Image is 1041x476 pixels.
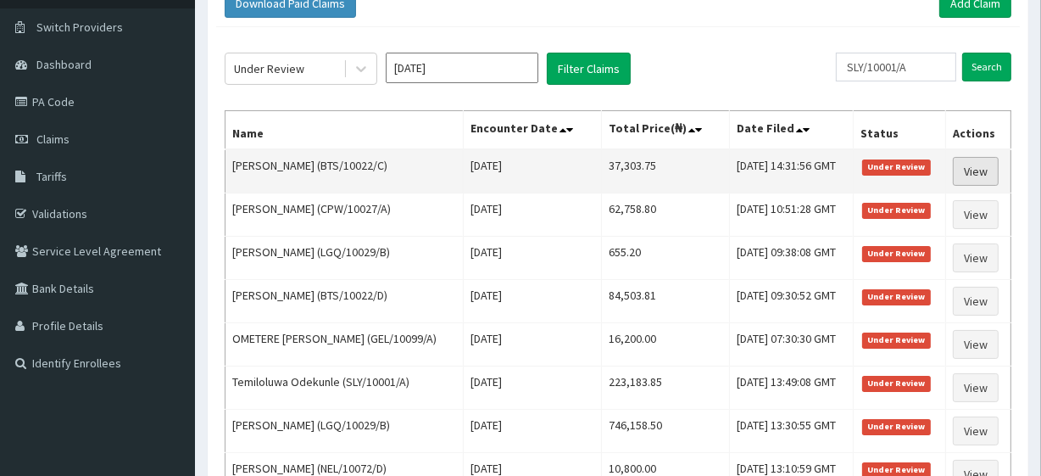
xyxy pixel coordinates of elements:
[463,237,601,280] td: [DATE]
[463,323,601,367] td: [DATE]
[463,111,601,150] th: Encounter Date
[862,333,931,348] span: Under Review
[602,410,730,453] td: 746,158.50
[463,410,601,453] td: [DATE]
[225,323,464,367] td: OMETERE [PERSON_NAME] (GEL/10099/A)
[862,419,931,434] span: Under Review
[36,169,67,184] span: Tariffs
[602,323,730,367] td: 16,200.00
[953,287,999,316] a: View
[862,376,931,391] span: Under Review
[225,410,464,453] td: [PERSON_NAME] (LGQ/10029/B)
[730,237,854,280] td: [DATE] 09:38:08 GMT
[36,57,92,72] span: Dashboard
[953,244,999,272] a: View
[225,280,464,323] td: [PERSON_NAME] (BTS/10022/D)
[463,367,601,410] td: [DATE]
[730,111,854,150] th: Date Filed
[953,417,999,445] a: View
[234,60,304,77] div: Under Review
[225,149,464,193] td: [PERSON_NAME] (BTS/10022/C)
[953,157,999,186] a: View
[463,280,601,323] td: [DATE]
[730,280,854,323] td: [DATE] 09:30:52 GMT
[602,111,730,150] th: Total Price(₦)
[962,53,1011,81] input: Search
[386,53,538,83] input: Select Month and Year
[602,367,730,410] td: 223,183.85
[602,193,730,237] td: 62,758.80
[602,280,730,323] td: 84,503.81
[463,193,601,237] td: [DATE]
[463,149,601,193] td: [DATE]
[730,193,854,237] td: [DATE] 10:51:28 GMT
[836,53,956,81] input: Search by HMO ID
[730,149,854,193] td: [DATE] 14:31:56 GMT
[730,323,854,367] td: [DATE] 07:30:30 GMT
[225,111,464,150] th: Name
[225,237,464,280] td: [PERSON_NAME] (LGQ/10029/B)
[854,111,945,150] th: Status
[862,246,931,261] span: Under Review
[862,289,931,305] span: Under Review
[945,111,1010,150] th: Actions
[547,53,631,85] button: Filter Claims
[730,410,854,453] td: [DATE] 13:30:55 GMT
[862,160,931,175] span: Under Review
[36,20,123,35] span: Switch Providers
[953,330,999,359] a: View
[225,367,464,410] td: Temiloluwa Odekunle (SLY/10001/A)
[953,200,999,229] a: View
[602,149,730,193] td: 37,303.75
[730,367,854,410] td: [DATE] 13:49:08 GMT
[36,132,70,147] span: Claims
[225,193,464,237] td: [PERSON_NAME] (CPW/10027/A)
[953,373,999,402] a: View
[862,203,931,218] span: Under Review
[602,237,730,280] td: 655.20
